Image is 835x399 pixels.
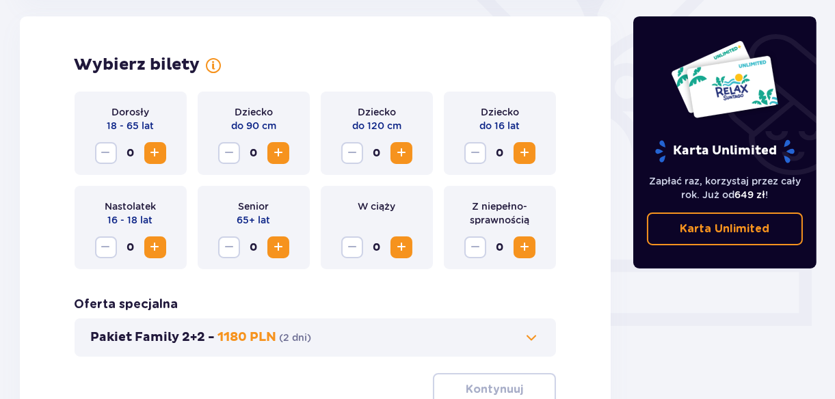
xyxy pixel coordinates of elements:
[120,142,142,164] span: 0
[647,212,803,245] a: Karta Unlimited
[95,142,117,164] button: Zmniejsz
[218,236,240,258] button: Zmniejsz
[341,142,363,164] button: Zmniejsz
[489,236,511,258] span: 0
[358,199,395,213] p: W ciąży
[734,189,765,200] span: 649 zł
[358,105,396,119] p: Dziecko
[654,139,796,163] p: Karta Unlimited
[680,221,769,236] p: Karta Unlimited
[75,297,178,313] h3: Oferta specjalna
[366,142,388,164] span: 0
[105,199,156,213] p: Nastolatek
[237,213,270,227] p: 65+ lat
[489,142,511,164] span: 0
[231,119,276,133] p: do 90 cm
[352,119,401,133] p: do 120 cm
[670,40,779,119] img: Dwie karty całoroczne do Suntago z napisem 'UNLIMITED RELAX', na białym tle z tropikalnymi liśćmi...
[390,236,412,258] button: Zwiększ
[455,199,545,227] p: Z niepełno­sprawnością
[243,142,265,164] span: 0
[267,236,289,258] button: Zwiększ
[235,105,273,119] p: Dziecko
[341,236,363,258] button: Zmniejsz
[218,142,240,164] button: Zmniejsz
[91,329,540,346] button: Pakiet Family 2+2 -1180 PLN(2 dni)
[218,329,277,346] p: 1180 PLN
[238,199,269,213] p: Senior
[107,119,154,133] p: 18 - 65 lat
[280,331,312,344] p: ( 2 dni )
[464,236,486,258] button: Zmniejsz
[95,236,117,258] button: Zmniejsz
[514,236,535,258] button: Zwiększ
[390,142,412,164] button: Zwiększ
[243,236,265,258] span: 0
[464,142,486,164] button: Zmniejsz
[366,236,388,258] span: 0
[111,105,149,119] p: Dorosły
[75,55,200,75] h2: Wybierz bilety
[91,329,215,346] p: Pakiet Family 2+2 -
[514,142,535,164] button: Zwiększ
[120,236,142,258] span: 0
[479,119,520,133] p: do 16 lat
[144,236,166,258] button: Zwiększ
[466,382,523,397] p: Kontynuuj
[144,142,166,164] button: Zwiększ
[647,174,803,202] p: Zapłać raz, korzystaj przez cały rok. Już od !
[267,142,289,164] button: Zwiększ
[108,213,153,227] p: 16 - 18 lat
[481,105,519,119] p: Dziecko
